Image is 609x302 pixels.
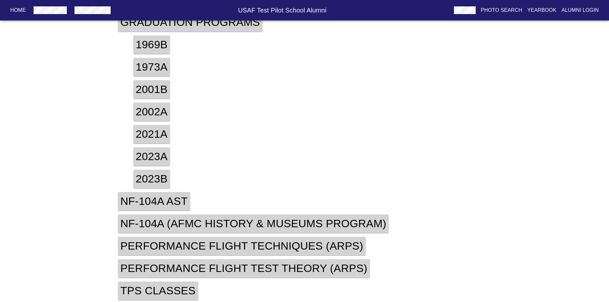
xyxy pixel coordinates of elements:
h4: 2002a [133,103,170,121]
h4: 2023b [133,170,170,188]
button: 2001b [131,78,173,101]
button: 1969b [131,34,173,56]
button: Photo Search [478,4,525,16]
button: 2002a [131,101,173,123]
h4: 2001b [133,80,170,99]
button: 2023b [131,168,173,190]
h6: USAF Test Pilot School Alumni [113,5,451,15]
button: TPS Classes [115,280,201,302]
button: Yearbook [525,4,559,16]
p: Home [10,6,26,14]
p: Alumni Login [562,6,599,14]
h4: 2023a [133,147,170,166]
p: Yearbook [527,6,556,14]
h4: 2021a [133,125,170,143]
button: NF-104A (AFMC History & Museums Program) [115,213,392,235]
h4: Graduation Programs [118,13,263,32]
button: Graduation Programs [115,11,265,34]
h4: NF-104A AST [118,192,191,211]
button: Performance Flight Test Theory (ARPS) [115,257,373,280]
h4: NF-104A (AFMC History & Museums Program) [118,214,389,233]
h4: Performance Flight Test Theory (ARPS) [118,259,370,278]
button: 2023a [131,145,173,168]
button: 2021a [131,123,173,145]
p: Photo Search [481,6,522,14]
h4: 1973a [133,58,170,76]
h4: 1969b [133,35,170,54]
button: NF-104A AST [115,190,193,213]
button: Performance Flight Techniques (ARPS) [115,235,369,257]
h4: Performance Flight Techniques (ARPS) [118,237,366,255]
h4: TPS Classes [118,282,198,300]
button: Home [8,4,28,16]
button: 1973a [131,56,173,78]
button: Alumni Login [559,4,602,16]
